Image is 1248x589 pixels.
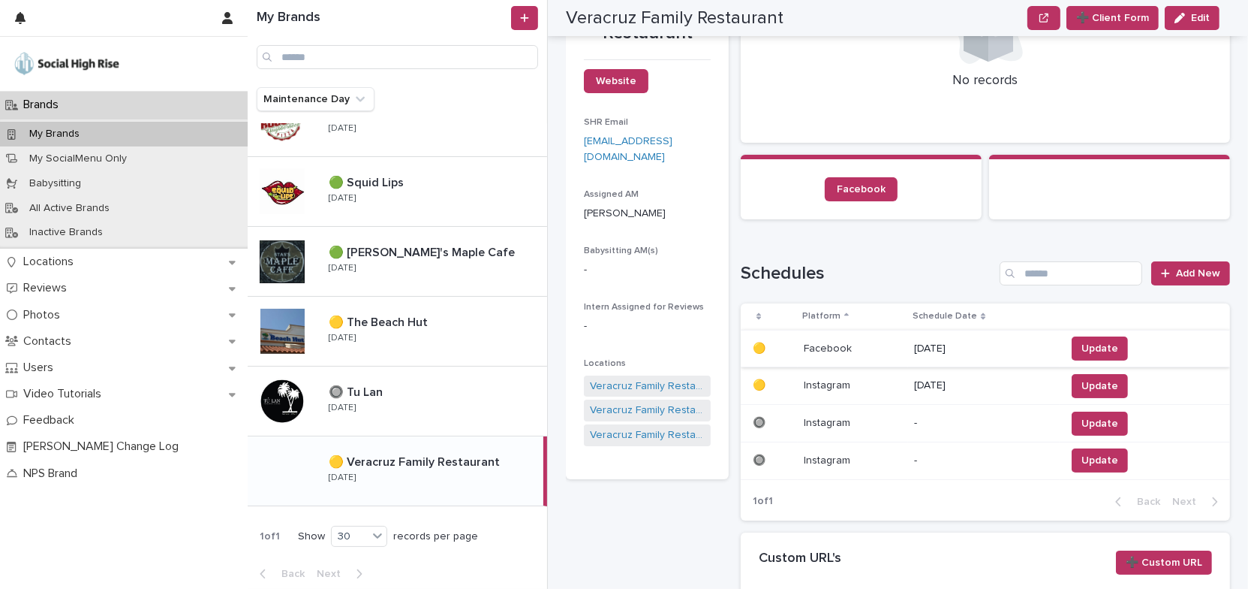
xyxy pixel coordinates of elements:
p: Contacts [17,334,83,349]
span: Update [1081,453,1118,468]
a: 🟡 Veracruz Family Restaurant🟡 Veracruz Family Restaurant [DATE] [248,436,547,506]
p: Platform [802,308,841,325]
a: 🟢 [PERSON_NAME]'s Maple Cafe🟢 [PERSON_NAME]'s Maple Cafe [DATE] [248,227,547,297]
p: Inactive Brands [17,226,115,239]
span: Add New [1176,268,1220,279]
span: Babysitting AM(s) [584,246,658,255]
tr: 🔘🔘 InstagramInstagram -Update [741,442,1230,479]
p: 🟡 The Beach Hut [329,313,431,330]
img: o5DnuTxEQV6sW9jFYBBf [12,49,122,79]
span: Next [317,569,350,579]
span: ➕ Custom URL [1126,555,1202,570]
tr: 🟡🟡 InstagramInstagram [DATE]Update [741,367,1230,405]
span: Edit [1191,13,1210,23]
span: Intern Assigned for Reviews [584,303,704,312]
tr: 🟡🟡 FacebookFacebook [DATE]Update [741,330,1230,367]
span: Next [1172,497,1205,507]
h2: Veracruz Family Restaurant [566,8,783,29]
p: NPS Brand [17,467,89,481]
p: My Brands [17,128,92,140]
p: Photos [17,308,72,322]
button: Next [1166,495,1230,509]
span: Update [1081,416,1118,431]
span: Update [1081,379,1118,394]
button: Back [1103,495,1166,509]
a: Add New [1151,261,1230,285]
p: 🟡 [753,376,768,392]
button: Update [1072,337,1128,361]
p: - [914,417,1054,430]
button: Back [248,567,311,581]
a: Veracruz Family Restaurant - [GEOGRAPHIC_DATA] [590,427,705,443]
p: All Active Brands [17,202,122,215]
span: SHR Email [584,118,628,127]
a: 🟢 Squid Lips🟢 Squid Lips [DATE] [248,157,547,227]
p: 🟡 [753,340,768,355]
h2: Custom URL's [759,551,841,567]
h1: My Brands [257,10,508,26]
p: Show [298,530,325,543]
p: 🔘 [753,452,768,467]
button: Update [1072,412,1128,436]
a: Facebook [825,177,898,201]
p: records per page [393,530,478,543]
p: [PERSON_NAME] [584,206,711,222]
p: - [914,455,1054,467]
span: ➕ Client Form [1076,11,1149,26]
p: 1 of 1 [248,518,292,555]
span: Facebook [837,184,886,195]
p: - [584,319,711,334]
p: - [584,262,711,278]
p: Instagram [804,414,853,430]
p: 🟡 Veracruz Family Restaurant [329,452,503,470]
span: Assigned AM [584,190,639,199]
p: 🟢 Squid Lips [329,173,407,190]
p: [DATE] [329,403,356,413]
h1: Schedules [741,263,994,285]
p: Instagram [804,452,853,467]
p: Feedback [17,413,86,427]
input: Search [257,45,538,69]
p: Users [17,361,65,375]
p: 🔘 Tu Lan [329,382,386,400]
p: Locations [17,255,86,269]
p: No records [759,73,1212,89]
p: [DATE] [914,343,1054,355]
p: Brands [17,98,71,112]
p: [DATE] [329,193,356,204]
p: 🔘 [753,414,768,430]
p: [PERSON_NAME] Change Log [17,439,191,454]
p: [DATE] [329,123,356,134]
button: Next [311,567,374,581]
p: My SocialMenu Only [17,153,139,165]
tr: 🔘🔘 InstagramInstagram -Update [741,405,1230,443]
a: [EMAIL_ADDRESS][DOMAIN_NAME] [584,136,672,162]
p: [DATE] [329,473,356,483]
p: 🟢 [PERSON_NAME]'s Maple Cafe [329,243,518,260]
button: ➕ Custom URL [1116,551,1212,575]
button: Update [1072,374,1128,398]
p: Reviews [17,281,79,295]
a: Website [584,69,648,93]
p: Babysitting [17,177,93,190]
a: 🔘 Tu Lan🔘 Tu Lan [DATE] [248,367,547,436]
button: Maintenance Day [257,87,374,111]
a: Veracruz Family Restaurant - [GEOGRAPHIC_DATA] [590,403,705,418]
p: [DATE] [914,379,1054,392]
div: 30 [332,529,368,545]
a: Veracruz Family Restaurant - [GEOGRAPHIC_DATA] [590,379,705,394]
span: Back [1128,497,1160,507]
button: Edit [1165,6,1219,30]
span: Back [272,569,305,579]
p: Video Tutorials [17,387,113,401]
span: Website [596,76,636,86]
p: 1 of 1 [741,483,785,520]
span: Locations [584,359,626,368]
a: 🟡 The Beach Hut🟡 The Beach Hut [DATE] [248,297,547,367]
button: ➕ Client Form [1066,6,1159,30]
input: Search [1000,261,1142,285]
p: Instagram [804,376,853,392]
span: Update [1081,341,1118,356]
